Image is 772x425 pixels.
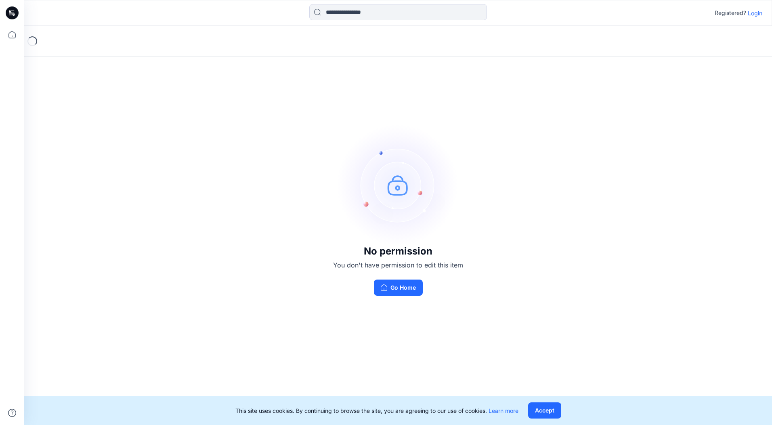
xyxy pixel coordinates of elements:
button: Accept [528,402,561,419]
p: Registered? [715,8,746,18]
p: You don't have permission to edit this item [333,260,463,270]
button: Go Home [374,280,423,296]
p: Login [748,9,762,17]
h3: No permission [333,246,463,257]
img: no-perm.svg [338,124,459,246]
a: Learn more [489,407,518,414]
p: This site uses cookies. By continuing to browse the site, you are agreeing to our use of cookies. [235,406,518,415]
